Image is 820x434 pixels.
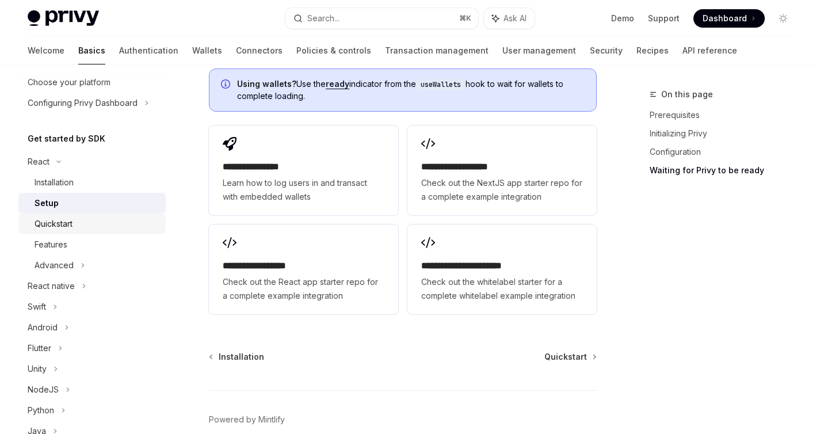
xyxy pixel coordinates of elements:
[285,8,478,29] button: Search...⌘K
[223,275,384,303] span: Check out the React app starter repo for a complete example integration
[209,224,398,314] a: **** **** **** ***Check out the React app starter repo for a complete example integration
[35,217,73,231] div: Quickstart
[18,234,166,255] a: Features
[421,176,583,204] span: Check out the NextJS app starter repo for a complete example integration
[35,238,67,252] div: Features
[703,13,747,24] span: Dashboard
[35,176,74,189] div: Installation
[416,79,466,90] code: useWallets
[237,78,585,102] span: Use the indicator from the hook to wait for wallets to complete loading.
[28,132,105,146] h5: Get started by SDK
[636,37,669,64] a: Recipes
[504,13,527,24] span: Ask AI
[407,224,597,314] a: **** **** **** **** ***Check out the whitelabel starter for a complete whitelabel example integra...
[219,351,264,363] span: Installation
[223,176,384,204] span: Learn how to log users in and transact with embedded wallets
[682,37,737,64] a: API reference
[611,13,634,24] a: Demo
[661,87,713,101] span: On this page
[35,258,74,272] div: Advanced
[544,351,587,363] span: Quickstart
[407,125,597,215] a: **** **** **** ****Check out the NextJS app starter repo for a complete example integration
[18,214,166,234] a: Quickstart
[236,37,283,64] a: Connectors
[28,403,54,417] div: Python
[544,351,596,363] a: Quickstart
[18,172,166,193] a: Installation
[28,10,99,26] img: light logo
[28,96,138,110] div: Configuring Privy Dashboard
[296,37,371,64] a: Policies & controls
[221,79,232,91] svg: Info
[237,79,296,89] strong: Using wallets?
[28,155,49,169] div: React
[650,161,802,180] a: Waiting for Privy to be ready
[459,14,471,23] span: ⌘ K
[18,193,166,214] a: Setup
[209,414,285,425] a: Powered by Mintlify
[28,341,51,355] div: Flutter
[774,9,792,28] button: Toggle dark mode
[28,37,64,64] a: Welcome
[650,106,802,124] a: Prerequisites
[502,37,576,64] a: User management
[192,37,222,64] a: Wallets
[307,12,340,25] div: Search...
[648,13,680,24] a: Support
[210,351,264,363] a: Installation
[693,9,765,28] a: Dashboard
[484,8,535,29] button: Ask AI
[119,37,178,64] a: Authentication
[28,279,75,293] div: React native
[28,362,47,376] div: Unity
[209,125,398,215] a: **** **** **** *Learn how to log users in and transact with embedded wallets
[28,300,46,314] div: Swift
[35,196,59,210] div: Setup
[421,275,583,303] span: Check out the whitelabel starter for a complete whitelabel example integration
[385,37,489,64] a: Transaction management
[590,37,623,64] a: Security
[28,383,59,397] div: NodeJS
[650,124,802,143] a: Initializing Privy
[78,37,105,64] a: Basics
[650,143,802,161] a: Configuration
[28,321,58,334] div: Android
[326,79,349,89] a: ready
